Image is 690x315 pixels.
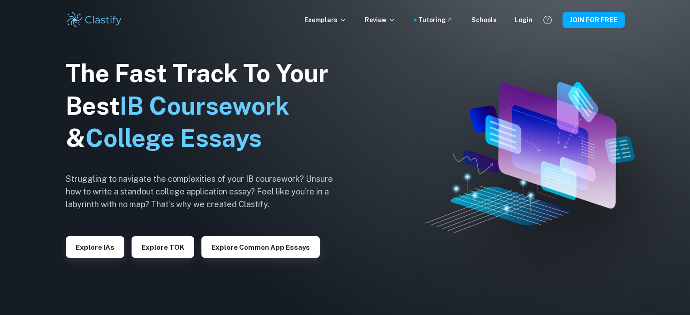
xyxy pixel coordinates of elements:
[85,124,262,152] span: College Essays
[120,92,289,120] span: IB Coursework
[132,242,194,251] a: Explore TOK
[471,15,497,25] a: Schools
[66,236,124,258] button: Explore IAs
[201,236,320,258] button: Explore Common App essays
[66,11,123,29] img: Clastify logo
[540,12,555,28] button: Help and Feedback
[365,15,396,25] p: Review
[132,236,194,258] button: Explore TOK
[426,82,635,233] img: Clastify hero
[515,15,533,25] a: Login
[304,15,347,25] p: Exemplars
[66,57,347,155] h1: The Fast Track To Your Best &
[563,12,625,28] button: JOIN FOR FREE
[66,242,124,251] a: Explore IAs
[418,15,453,25] a: Tutoring
[66,173,347,211] h6: Struggling to navigate the complexities of your IB coursework? Unsure how to write a standout col...
[201,242,320,251] a: Explore Common App essays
